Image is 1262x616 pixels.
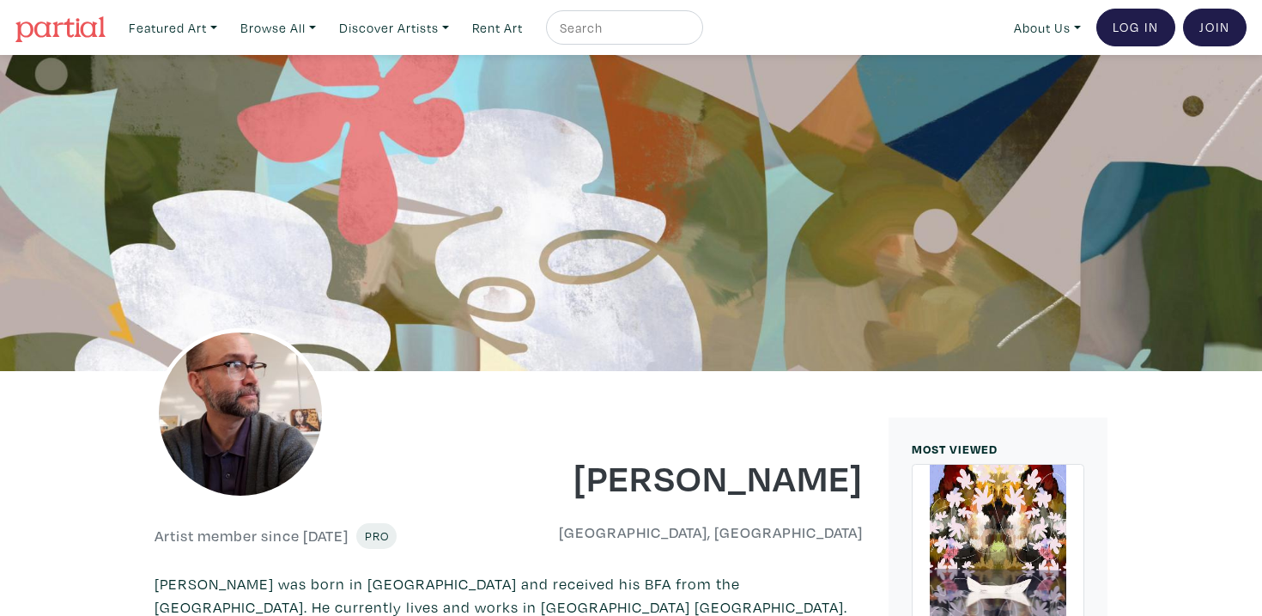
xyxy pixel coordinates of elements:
a: Rent Art [464,10,531,46]
input: Search [558,17,687,39]
small: MOST VIEWED [912,441,998,457]
a: Discover Artists [331,10,457,46]
h6: [GEOGRAPHIC_DATA], [GEOGRAPHIC_DATA] [522,523,864,542]
img: phpThumb.php [155,328,326,500]
span: Pro [364,528,389,544]
a: Join [1183,9,1247,46]
a: About Us [1006,10,1089,46]
a: Featured Art [121,10,225,46]
a: Browse All [233,10,324,46]
a: Log In [1096,9,1175,46]
h6: Artist member since [DATE] [155,527,349,546]
h1: [PERSON_NAME] [522,454,864,500]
